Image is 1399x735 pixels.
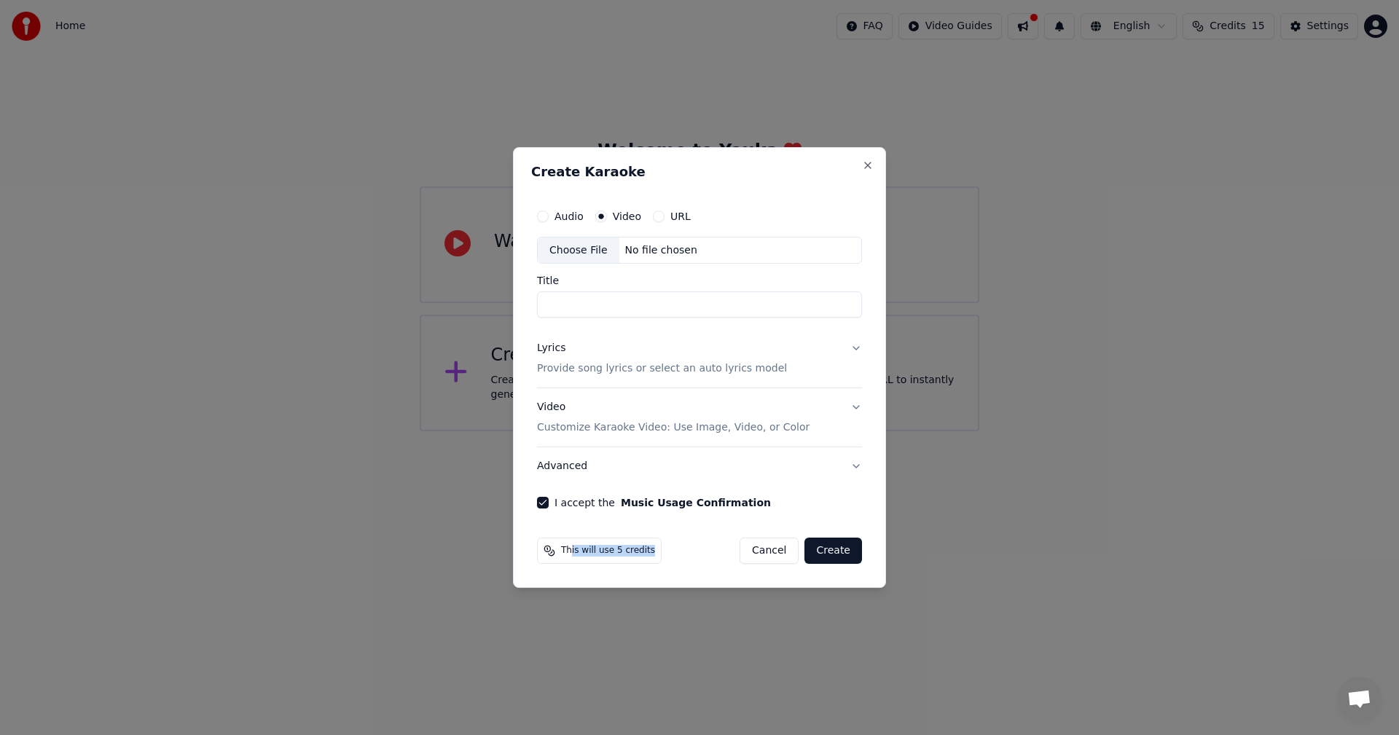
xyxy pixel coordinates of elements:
[554,211,584,221] label: Audio
[613,211,641,221] label: Video
[621,498,771,508] button: I accept the
[538,237,619,264] div: Choose File
[537,330,862,388] button: LyricsProvide song lyrics or select an auto lyrics model
[561,545,655,557] span: This will use 5 credits
[537,401,810,436] div: Video
[537,342,565,356] div: Lyrics
[740,538,799,564] button: Cancel
[554,498,771,508] label: I accept the
[537,276,862,286] label: Title
[537,447,862,485] button: Advanced
[537,389,862,447] button: VideoCustomize Karaoke Video: Use Image, Video, or Color
[804,538,862,564] button: Create
[531,165,868,178] h2: Create Karaoke
[670,211,691,221] label: URL
[537,420,810,435] p: Customize Karaoke Video: Use Image, Video, or Color
[537,362,787,377] p: Provide song lyrics or select an auto lyrics model
[619,243,703,258] div: No file chosen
